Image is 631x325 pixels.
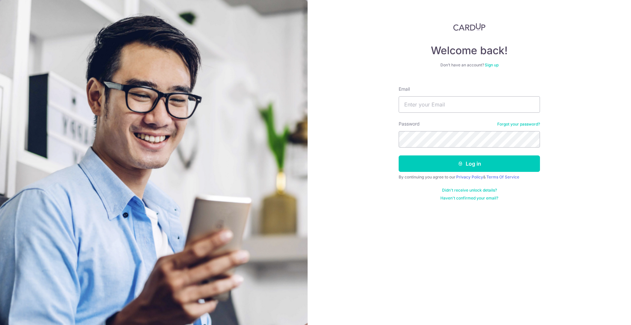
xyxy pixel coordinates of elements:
a: Terms Of Service [486,174,519,179]
div: By continuing you agree to our & [399,174,540,180]
img: CardUp Logo [453,23,485,31]
label: Email [399,86,410,92]
input: Enter your Email [399,96,540,113]
a: Haven't confirmed your email? [440,196,498,201]
h4: Welcome back! [399,44,540,57]
a: Sign up [485,62,499,67]
a: Didn't receive unlock details? [442,188,497,193]
div: Don’t have an account? [399,62,540,68]
button: Log in [399,155,540,172]
a: Privacy Policy [456,174,483,179]
label: Password [399,121,420,127]
a: Forgot your password? [497,122,540,127]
